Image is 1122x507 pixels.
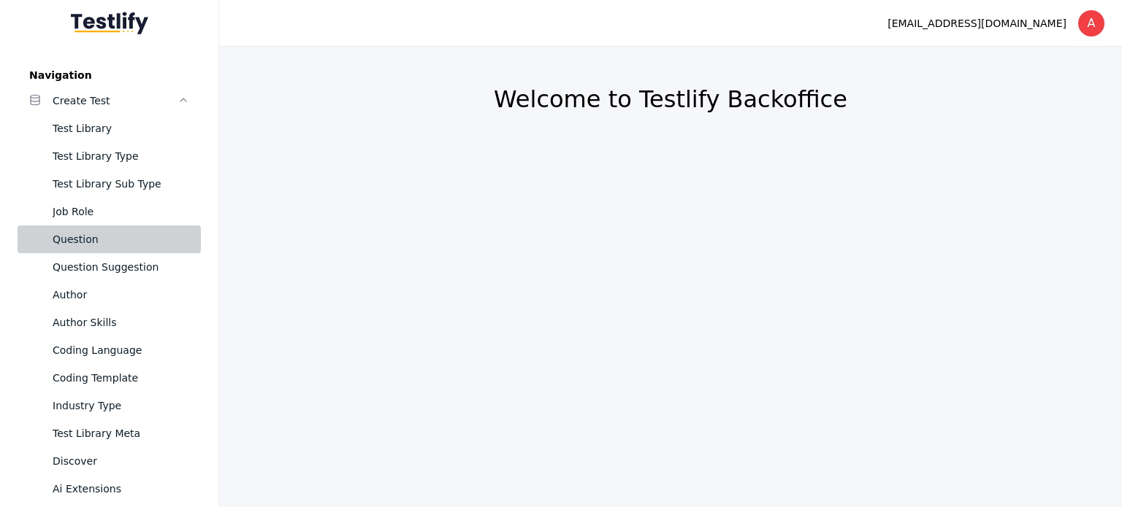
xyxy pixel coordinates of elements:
div: Coding Template [53,369,189,387]
img: Testlify - Backoffice [71,12,148,34]
a: Test Library Meta [18,419,201,447]
h2: Welcome to Testlify Backoffice [254,85,1087,114]
div: Coding Language [53,341,189,359]
div: Job Role [53,203,189,220]
div: Author [53,286,189,303]
a: Test Library [18,115,201,142]
a: Discover [18,447,201,475]
a: Ai Extensions [18,475,201,503]
a: Question [18,225,201,253]
div: Create Test [53,92,178,109]
a: Industry Type [18,392,201,419]
a: Coding Language [18,336,201,364]
a: Test Library Type [18,142,201,170]
div: Test Library [53,120,189,137]
div: Question Suggestion [53,258,189,276]
div: Discover [53,452,189,470]
a: Job Role [18,198,201,225]
a: Test Library Sub Type [18,170,201,198]
div: Test Library Sub Type [53,175,189,193]
label: Navigation [18,69,201,81]
div: A [1078,10,1104,36]
div: Question [53,231,189,248]
a: Coding Template [18,364,201,392]
div: Test Library Meta [53,425,189,442]
div: [EMAIL_ADDRESS][DOMAIN_NAME] [888,15,1066,32]
div: Industry Type [53,397,189,414]
a: Author Skills [18,309,201,336]
div: Author Skills [53,314,189,331]
div: Ai Extensions [53,480,189,498]
a: Author [18,281,201,309]
a: Question Suggestion [18,253,201,281]
div: Test Library Type [53,147,189,165]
